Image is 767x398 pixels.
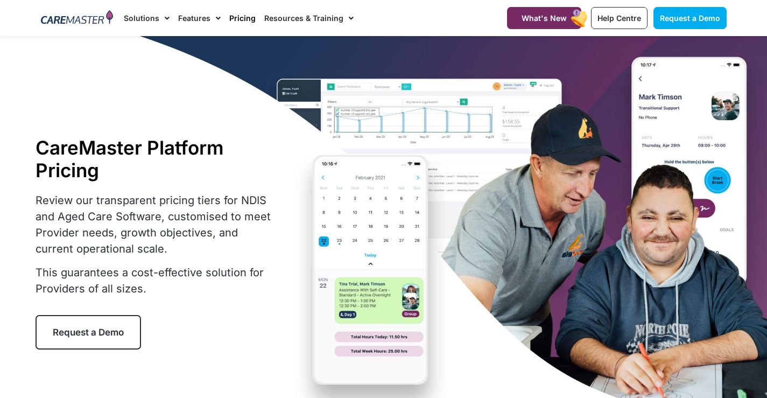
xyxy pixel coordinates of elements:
span: Request a Demo [53,327,124,338]
span: Help Centre [597,13,641,23]
img: CareMaster Logo [41,10,114,26]
p: This guarantees a cost-effective solution for Providers of all sizes. [36,264,278,297]
h1: CareMaster Platform Pricing [36,136,278,181]
span: What's New [522,13,567,23]
a: What's New [507,7,581,29]
a: Help Centre [591,7,648,29]
span: Request a Demo [660,13,720,23]
a: Request a Demo [36,315,141,350]
a: Request a Demo [653,7,727,29]
p: Review our transparent pricing tiers for NDIS and Aged Care Software, customised to meet Provider... [36,192,278,257]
